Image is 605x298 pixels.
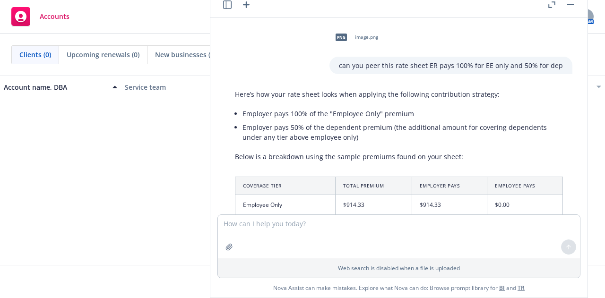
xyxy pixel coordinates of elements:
td: $0.00 [487,195,563,215]
span: Clients (0) [19,50,51,60]
div: Service team [125,82,238,92]
div: Account name, DBA [4,82,107,92]
p: Below is a breakdown using the sample premiums found on your sheet: [235,152,563,162]
a: Accounts [8,3,73,30]
div: pngimage.png [329,26,380,49]
p: can you peer this rate sheet ER pays 100% for EE only and 50% for dep [339,60,563,70]
span: Nova Assist can make mistakes. Explore what Nova can do: Browse prompt library for and [214,278,584,298]
span: Upcoming renewals (0) [67,50,139,60]
p: Here’s how your rate sheet looks when applying the following contribution strategy: [235,89,563,99]
span: Accounts [40,13,69,20]
button: Service team [121,76,242,98]
a: TR [518,284,525,292]
li: Employer pays 100% of the "Employee Only" premium [242,107,563,120]
span: New businesses (0) [155,50,216,60]
td: $914.33 [412,195,487,215]
th: Coverage Tier [235,177,336,195]
span: png [336,34,347,41]
a: BI [499,284,505,292]
li: Employer pays 50% of the dependent premium (the additional amount for covering dependents under a... [242,120,563,144]
th: Employee Pays [487,177,563,195]
span: image.png [355,34,378,40]
td: Employee Only [235,195,336,215]
p: Web search is disabled when a file is uploaded [224,264,574,272]
th: Employer Pays [412,177,487,195]
th: Total Premium [335,177,412,195]
td: $914.33 [335,195,412,215]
